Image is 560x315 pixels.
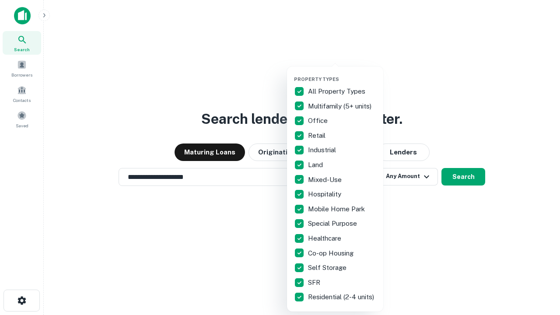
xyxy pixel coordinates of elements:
p: Hospitality [308,189,343,199]
p: Co-op Housing [308,248,355,259]
p: Retail [308,130,327,141]
p: Special Purpose [308,218,359,229]
p: Mixed-Use [308,175,343,185]
p: Land [308,160,325,170]
span: Property Types [294,77,339,82]
iframe: Chat Widget [516,245,560,287]
p: SFR [308,277,322,288]
p: Multifamily (5+ units) [308,101,373,112]
p: Office [308,115,329,126]
p: Residential (2-4 units) [308,292,376,302]
p: Industrial [308,145,338,155]
p: Self Storage [308,262,348,273]
p: Healthcare [308,233,343,244]
p: All Property Types [308,86,367,97]
p: Mobile Home Park [308,204,367,214]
